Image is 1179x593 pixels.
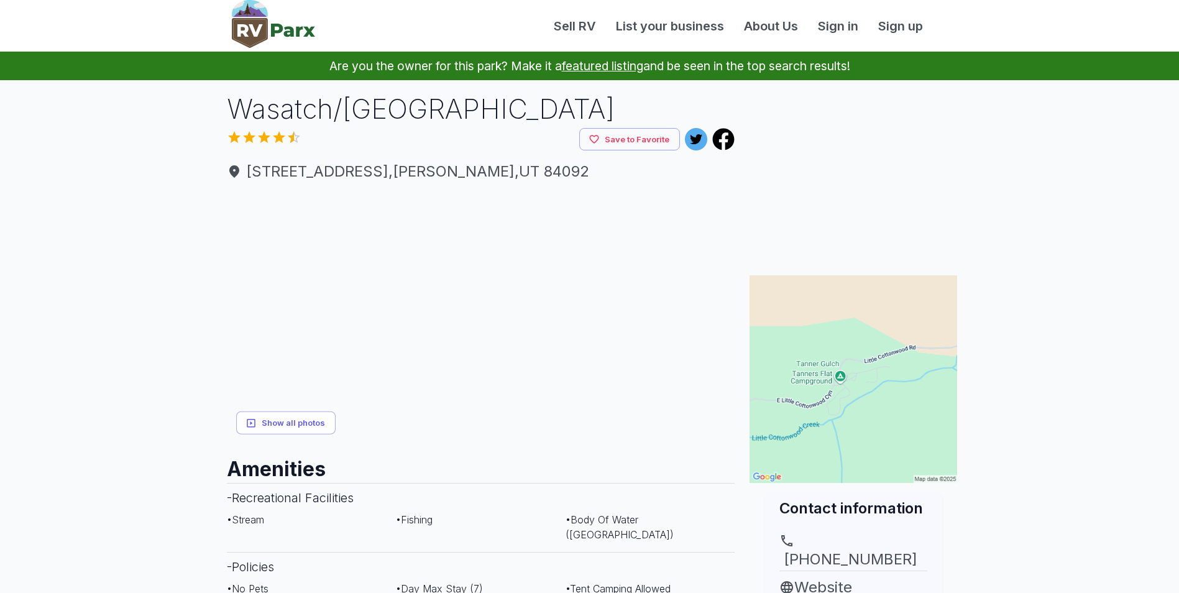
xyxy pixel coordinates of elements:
[227,513,264,526] span: • Stream
[227,160,735,183] span: [STREET_ADDRESS] , [PERSON_NAME] , UT 84092
[396,513,433,526] span: • Fishing
[482,321,607,446] img: AAcXr8pW8sCmh8ES-l1PLhDzvyFTwDuANrJEVJw-oKdT3YbOWZ7odqBdNCjozzWzWeFhxOCbcxOU3ensveWnNEN3GRTLTlfAS...
[227,160,735,183] a: [STREET_ADDRESS],[PERSON_NAME],UT 84092
[15,52,1164,80] p: Are you the owner for this park? Make it a and be seen in the top search results!
[779,533,927,571] a: [PHONE_NUMBER]
[808,17,868,35] a: Sign in
[482,193,607,318] img: AAcXr8qWXVgx5x8FGS0CwvWDe0O897zVb8n2pzF0fopKT47H2DI2BFWRtGxpQqed84EUPzOS7me0mcL5Q3qoPm8HLJW3SMmnM...
[610,321,735,446] img: AAcXr8od2t5bQMoaxd6lXG2stEnX1F9Bso5dldZffFeUb5ZlaGKqp1QBDVey3229pZEoA_6pVD_tepKukVuQdH7BMxsuyVRzx...
[227,193,480,446] img: AAcXr8qz_Qw0Ze5XwrP9HUQdls2Pert_ldKAD306txjLJAo7paFz61Li-eTaCFFx4EbggRjEl6GATWeKPjSvuD0BOTzCWA1LJ...
[227,90,735,128] h1: Wasatch/[GEOGRAPHIC_DATA]
[544,17,606,35] a: Sell RV
[579,128,680,151] button: Save to Favorite
[566,513,674,541] span: • Body Of Water ([GEOGRAPHIC_DATA])
[750,275,957,483] img: Map for Wasatch/Tanners Flat Campground
[779,498,927,518] h2: Contact information
[227,552,735,581] h3: - Policies
[868,17,933,35] a: Sign up
[227,483,735,512] h3: - Recreational Facilities
[610,193,735,318] img: AAcXr8r1KuQOJvsC-RFQoxstpefLlMd3c0SYY2bjc27nlVaDi4qivN_ba7zckv_qRqr_Du8QuGOH8sRQN3bLQI5WoLwPTWWvu...
[562,58,643,73] a: featured listing
[227,446,735,483] h2: Amenities
[606,17,734,35] a: List your business
[236,411,336,434] button: Show all photos
[734,17,808,35] a: About Us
